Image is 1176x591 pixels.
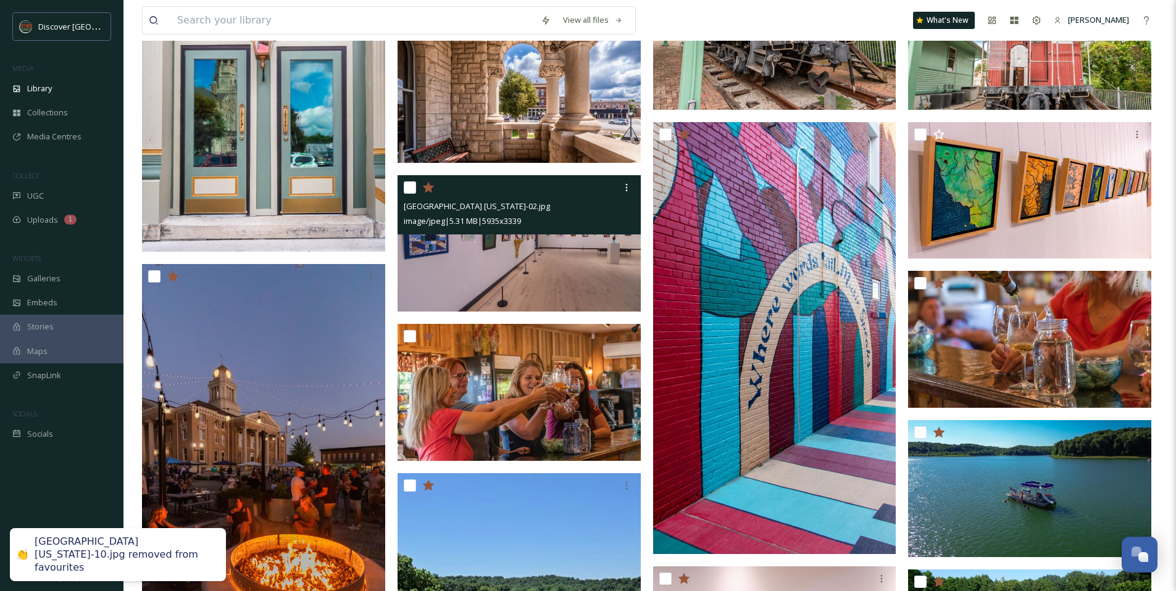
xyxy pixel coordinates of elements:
[557,8,629,32] a: View all files
[908,420,1151,557] img: PATOKA LAKE MARINA_IN INDIANA-21.jpg
[16,548,28,561] div: 👏
[908,271,1151,408] img: PATOKA LAKE WINERY_IN INDIANA-06.jpg
[35,535,214,574] div: [GEOGRAPHIC_DATA] [US_STATE]-10.jpg removed from favourites
[27,83,52,94] span: Library
[27,273,60,284] span: Galleries
[398,175,641,312] img: JASPER ART CENTER_IN INDIANA-02.jpg
[27,190,44,202] span: UGC
[908,122,1151,259] img: JASPER ART CENTER_IN INDIANA-10.jpg
[398,324,641,461] img: PATOKA LAKE WINERY_IN INDIANA-04.jpg
[27,321,54,333] span: Stories
[12,409,37,418] span: SOCIALS
[653,122,896,554] img: JASPER ALLEY ART_IN INDIANA-1.jpg
[913,12,975,29] a: What's New
[27,370,61,381] span: SnapLink
[38,20,193,32] span: Discover [GEOGRAPHIC_DATA][US_STATE]
[27,107,68,118] span: Collections
[27,131,81,143] span: Media Centres
[12,171,39,180] span: COLLECT
[64,215,77,225] div: 1
[27,297,57,308] span: Embeds
[1048,8,1135,32] a: [PERSON_NAME]
[171,7,535,34] input: Search your library
[27,428,53,440] span: Socials
[20,20,32,33] img: SIN-logo.svg
[1122,537,1157,572] button: Open Chat
[1068,14,1129,25] span: [PERSON_NAME]
[27,214,58,226] span: Uploads
[12,64,34,73] span: MEDIA
[404,215,521,226] span: image/jpeg | 5.31 MB | 5935 x 3339
[12,254,41,263] span: WIDGETS
[404,200,550,212] span: [GEOGRAPHIC_DATA] [US_STATE]-02.jpg
[27,345,48,357] span: Maps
